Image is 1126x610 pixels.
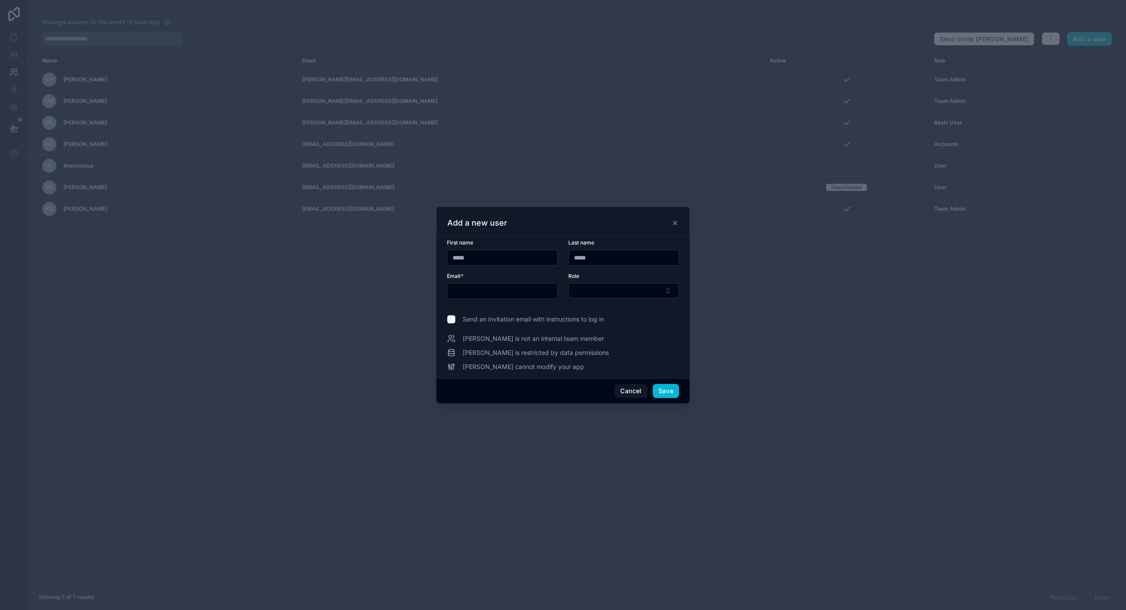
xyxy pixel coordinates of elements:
[463,315,604,324] span: Send an invitation email with instructions to log in
[463,348,609,357] span: [PERSON_NAME] is restricted by data permissions
[568,273,579,279] span: Role
[447,273,461,279] span: Email
[463,334,604,343] span: [PERSON_NAME] is not an internal team member
[447,315,456,324] input: Send an invitation email with instructions to log in
[614,384,647,398] button: Cancel
[447,239,473,246] span: First name
[447,218,507,228] h3: Add a new user
[568,239,594,246] span: Last name
[568,283,679,298] button: Select Button
[653,384,679,398] button: Save
[463,362,584,371] span: [PERSON_NAME] cannot modify your app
